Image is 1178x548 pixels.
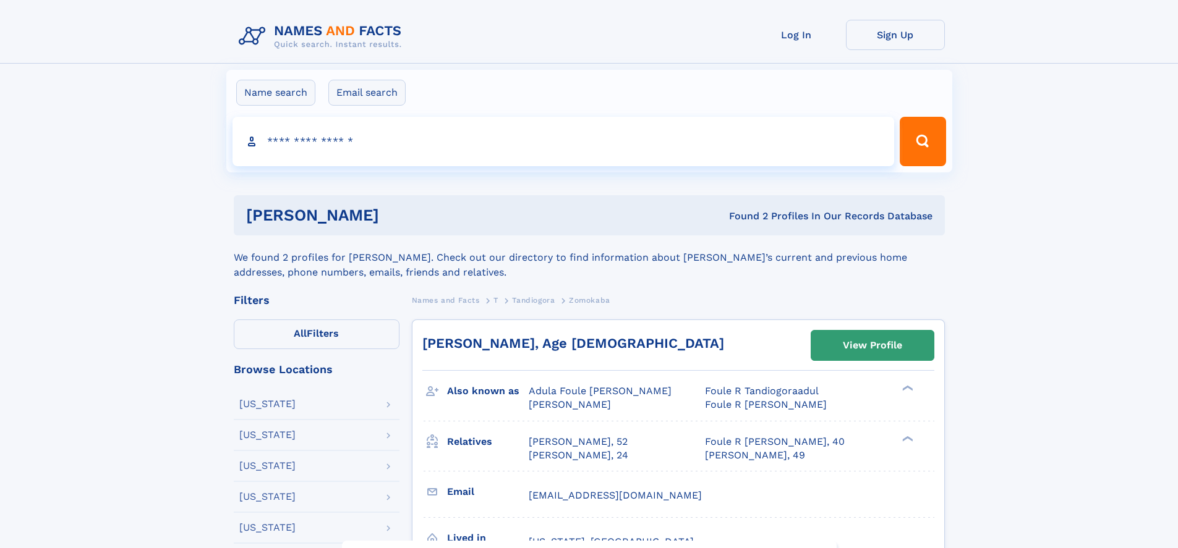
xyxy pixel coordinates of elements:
[447,481,529,502] h3: Email
[234,20,412,53] img: Logo Names and Facts
[328,80,406,106] label: Email search
[239,399,296,409] div: [US_STATE]
[747,20,846,50] a: Log In
[447,431,529,452] h3: Relatives
[512,296,555,305] span: Tandiogora
[529,385,672,397] span: Adula Foule [PERSON_NAME]
[246,208,554,223] h1: [PERSON_NAME]
[422,335,724,351] a: [PERSON_NAME], Age [DEMOGRAPHIC_DATA]
[512,292,555,308] a: Tandiogora
[239,461,296,471] div: [US_STATE]
[899,434,914,442] div: ❯
[705,449,805,462] a: [PERSON_NAME], 49
[569,296,610,305] span: Zomokaba
[705,398,827,410] span: Foule R [PERSON_NAME]
[529,398,611,410] span: [PERSON_NAME]
[529,435,628,449] a: [PERSON_NAME], 52
[233,117,895,166] input: search input
[900,117,945,166] button: Search Button
[529,536,694,547] span: [US_STATE], [GEOGRAPHIC_DATA]
[493,292,498,308] a: T
[529,449,628,462] a: [PERSON_NAME], 24
[239,492,296,502] div: [US_STATE]
[705,385,819,397] span: Foule R Tandiogoraadul
[705,435,845,449] a: Foule R [PERSON_NAME], 40
[234,235,945,280] div: We found 2 profiles for [PERSON_NAME]. Check out our directory to find information about [PERSON_...
[811,331,934,360] a: View Profile
[843,331,902,360] div: View Profile
[846,20,945,50] a: Sign Up
[239,523,296,533] div: [US_STATE]
[554,209,933,223] div: Found 2 Profiles In Our Records Database
[899,384,914,392] div: ❯
[447,381,529,402] h3: Also known as
[412,292,480,308] a: Names and Facts
[234,295,399,306] div: Filters
[294,327,307,339] span: All
[234,364,399,375] div: Browse Locations
[493,296,498,305] span: T
[529,489,702,501] span: [EMAIL_ADDRESS][DOMAIN_NAME]
[234,319,399,349] label: Filters
[239,430,296,440] div: [US_STATE]
[236,80,315,106] label: Name search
